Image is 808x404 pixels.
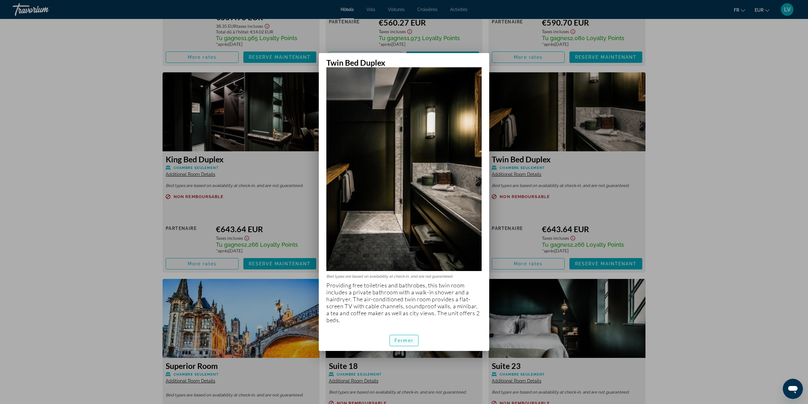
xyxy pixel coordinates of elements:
[395,338,413,343] span: Fermer
[326,282,482,323] p: Providing free toiletries and bathrobes, this twin room includes a private bathroom with a walk-i...
[389,335,419,346] button: Fermer
[783,379,803,399] iframe: Button to launch messaging window
[319,53,489,67] h2: Twin Bed Duplex
[326,64,482,271] img: Twin Bed Duplex
[326,274,482,279] p: Bed types are based on availability at check-in, and are not guaranteed.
